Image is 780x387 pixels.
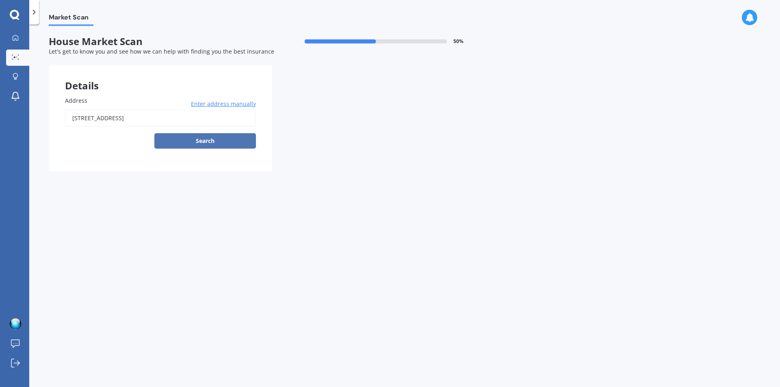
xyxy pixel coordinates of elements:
[49,65,272,90] div: Details
[49,36,272,48] span: House Market Scan
[65,110,256,127] input: Enter address
[191,100,256,108] span: Enter address manually
[49,13,93,24] span: Market Scan
[65,97,87,104] span: Address
[453,39,464,44] span: 50 %
[9,318,22,330] img: ACg8ocKl_4fWufkhiC7sRr18qOW5Km9sedB2OUk40gcT6I3-OQ0z36nR=s96-c
[49,48,274,55] span: Let's get to know you and see how we can help with finding you the best insurance
[154,133,256,149] button: Search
